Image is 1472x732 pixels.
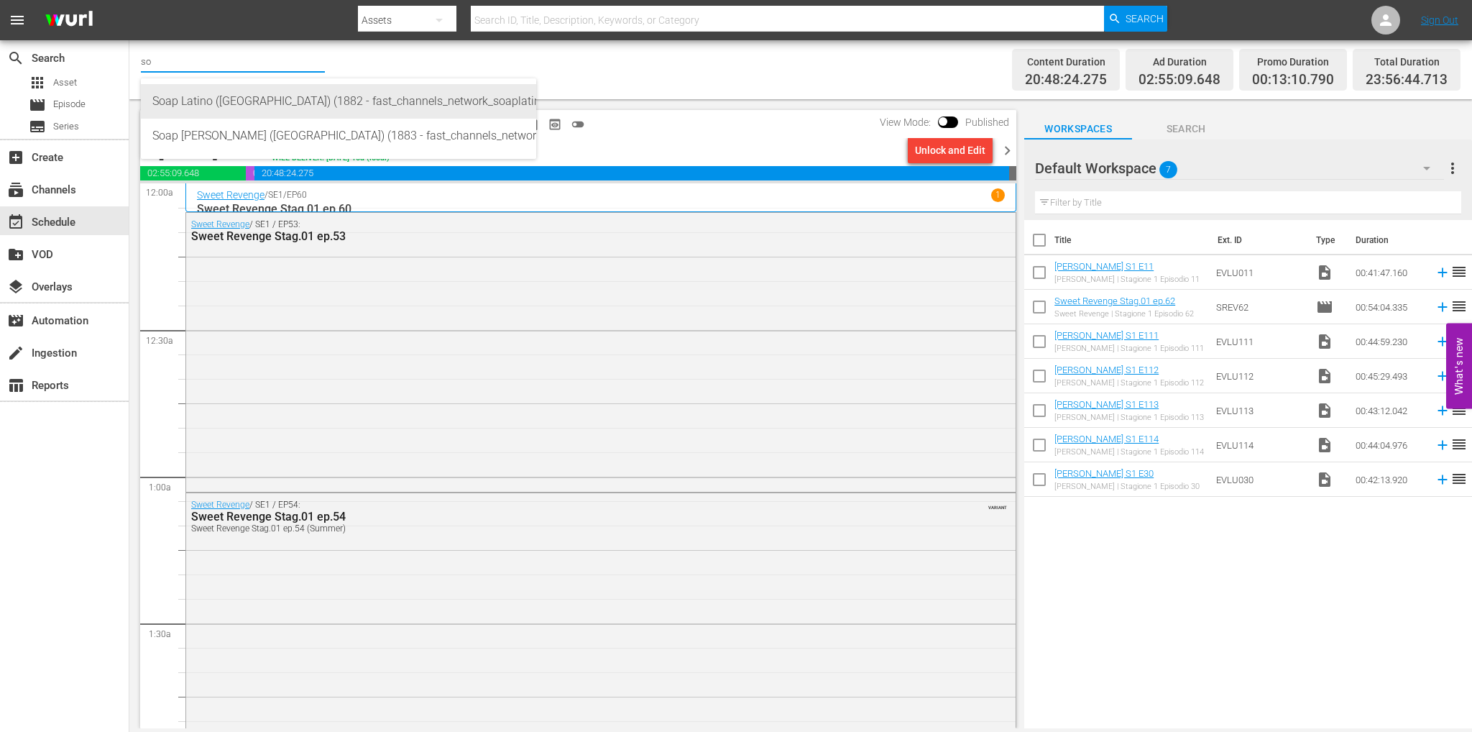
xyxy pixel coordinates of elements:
td: 00:44:59.230 [1350,324,1429,359]
th: Type [1307,220,1347,260]
div: Sweet Revenge Stag.01 ep.54 (Summer) [191,523,931,534]
span: Episode [53,97,86,111]
td: SREV62 [1210,290,1310,324]
span: toggle_off [571,117,585,132]
td: 00:44:04.976 [1350,428,1429,462]
span: reorder [1450,436,1468,453]
span: Video [1316,436,1333,454]
svg: Add to Schedule [1435,265,1450,280]
span: Published [958,116,1016,128]
span: 24 hours Lineup View is OFF [566,113,589,136]
a: Sweet Revenge Stag.01 ep.62 [1054,296,1175,306]
span: Channels [7,181,24,198]
a: Sweet Revenge [197,189,264,201]
span: reorder [1450,298,1468,315]
p: SE1 / [268,190,287,200]
span: Create [7,149,24,166]
span: Video [1316,333,1333,350]
span: 00:03:15.287 [1009,166,1016,180]
span: reorder [1450,263,1468,280]
span: Episode [1316,298,1333,316]
span: 00:13:10.790 [246,166,254,180]
div: Unlock and Edit [915,137,985,163]
div: [PERSON_NAME] | Stagione 1 Episodio 112 [1054,378,1204,388]
span: reorder [1450,401,1468,418]
span: VARIANT [988,498,1007,510]
span: 23:56:44.713 [1366,72,1448,88]
td: 00:45:29.493 [1350,359,1429,393]
div: [PERSON_NAME] | Stagione 1 Episodio 114 [1054,447,1204,457]
div: Sweet Revenge Stag.01 ep.54 [191,510,931,523]
span: Video [1316,402,1333,419]
th: Ext. ID [1209,220,1307,260]
td: EVLU030 [1210,462,1310,497]
span: Search [7,50,24,67]
span: Episode [29,96,46,114]
span: 20:48:24.275 [254,166,1010,180]
span: Series [29,118,46,135]
p: 1 [995,190,1000,200]
svg: Add to Schedule [1435,368,1450,384]
button: Unlock and Edit [908,137,993,163]
div: Total Duration [1366,52,1448,72]
div: [PERSON_NAME] | Stagione 1 Episodio 11 [1054,275,1200,284]
button: Open Feedback Widget [1446,324,1472,409]
a: Sign Out [1421,14,1458,26]
span: 7 [1159,155,1177,185]
span: chevron_right [998,142,1016,160]
a: [PERSON_NAME] S1 E30 [1054,468,1154,479]
span: reorder [1450,470,1468,488]
td: 00:54:04.335 [1350,290,1429,324]
span: Video [1316,264,1333,281]
svg: Add to Schedule [1435,299,1450,315]
div: [PERSON_NAME] | Stagione 1 Episodio 30 [1054,482,1200,491]
div: Ad Duration [1138,52,1220,72]
span: Schedule [7,214,24,231]
a: [PERSON_NAME] S1 E111 [1054,330,1159,341]
span: Video [1316,367,1333,385]
div: Promo Duration [1252,52,1334,72]
span: Overlays [7,278,24,296]
span: 02:55:09.648 [1138,72,1220,88]
div: [PERSON_NAME] | Stagione 1 Episodio 111 [1054,344,1204,353]
span: menu [9,12,26,29]
p: / [264,190,268,200]
a: Sweet Revenge [191,500,249,510]
p: Sweet Revenge Stag.01 ep.60 [197,202,1005,216]
div: Sweet Revenge | Stagione 1 Episodio 62 [1054,309,1194,319]
td: 00:41:47.160 [1350,255,1429,290]
span: Asset [53,76,77,90]
span: 00:13:10.790 [1252,72,1334,88]
div: Sweet Revenge Stag.01 ep.53 [191,229,931,243]
td: 00:43:12.042 [1350,393,1429,428]
p: EP60 [287,190,307,200]
span: 02:55:09.648 [140,166,246,180]
div: Soap Latino ([GEOGRAPHIC_DATA]) (1882 - fast_channels_network_soaplatino_1) [152,84,525,119]
span: chevron_left [140,142,158,160]
span: 20:48:24.275 [1025,72,1107,88]
div: [PERSON_NAME] | Stagione 1 Episodio 113 [1054,413,1204,422]
span: more_vert [1444,160,1461,177]
span: VOD [7,246,24,263]
svg: Add to Schedule [1435,334,1450,349]
span: Search [1126,6,1164,32]
svg: Add to Schedule [1435,472,1450,488]
span: Toggle to switch from Published to Draft view. [938,116,948,127]
td: EVLU114 [1210,428,1310,462]
td: EVLU112 [1210,359,1310,393]
span: View Mode: [873,116,938,128]
td: 00:42:13.920 [1350,462,1429,497]
span: Video [1316,471,1333,488]
span: Asset [29,74,46,91]
div: Soap [PERSON_NAME] ([GEOGRAPHIC_DATA]) (1883 - fast_channels_network_soapturco_1) [152,119,525,153]
span: View Backup [543,113,566,136]
td: EVLU113 [1210,393,1310,428]
span: preview_outlined [548,117,562,132]
a: [PERSON_NAME] S1 E112 [1054,365,1159,375]
a: Sweet Revenge [191,219,249,229]
span: Workspaces [1024,120,1132,138]
span: Search [1132,120,1240,138]
div: Content Duration [1025,52,1107,72]
svg: Add to Schedule [1435,403,1450,418]
th: Title [1054,220,1208,260]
